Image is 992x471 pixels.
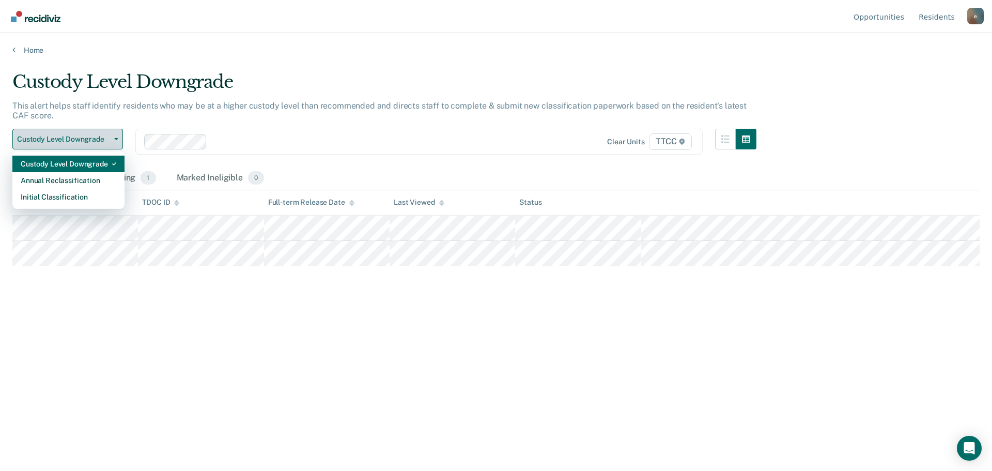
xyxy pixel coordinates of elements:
div: Pending1 [102,167,158,190]
a: Home [12,45,980,55]
div: Custody Level Downgrade [21,156,116,172]
span: 1 [141,171,156,185]
div: Annual Reclassification [21,172,116,189]
div: Clear units [607,138,645,146]
span: 0 [248,171,264,185]
div: Open Intercom Messenger [957,436,982,461]
div: Marked Ineligible0 [175,167,267,190]
div: Last Viewed [394,198,444,207]
div: Full-term Release Date [268,198,354,207]
div: TDOC ID [142,198,179,207]
div: Status [519,198,541,207]
span: TTCC [649,133,692,150]
div: Initial Classification [21,189,116,205]
button: Profile dropdown button [967,8,984,24]
button: Custody Level Downgrade [12,129,123,149]
div: Dropdown Menu [12,151,125,209]
span: Custody Level Downgrade [17,135,110,144]
p: This alert helps staff identify residents who may be at a higher custody level than recommended a... [12,101,747,120]
img: Recidiviz [11,11,60,22]
div: Custody Level Downgrade [12,71,756,101]
div: e [967,8,984,24]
